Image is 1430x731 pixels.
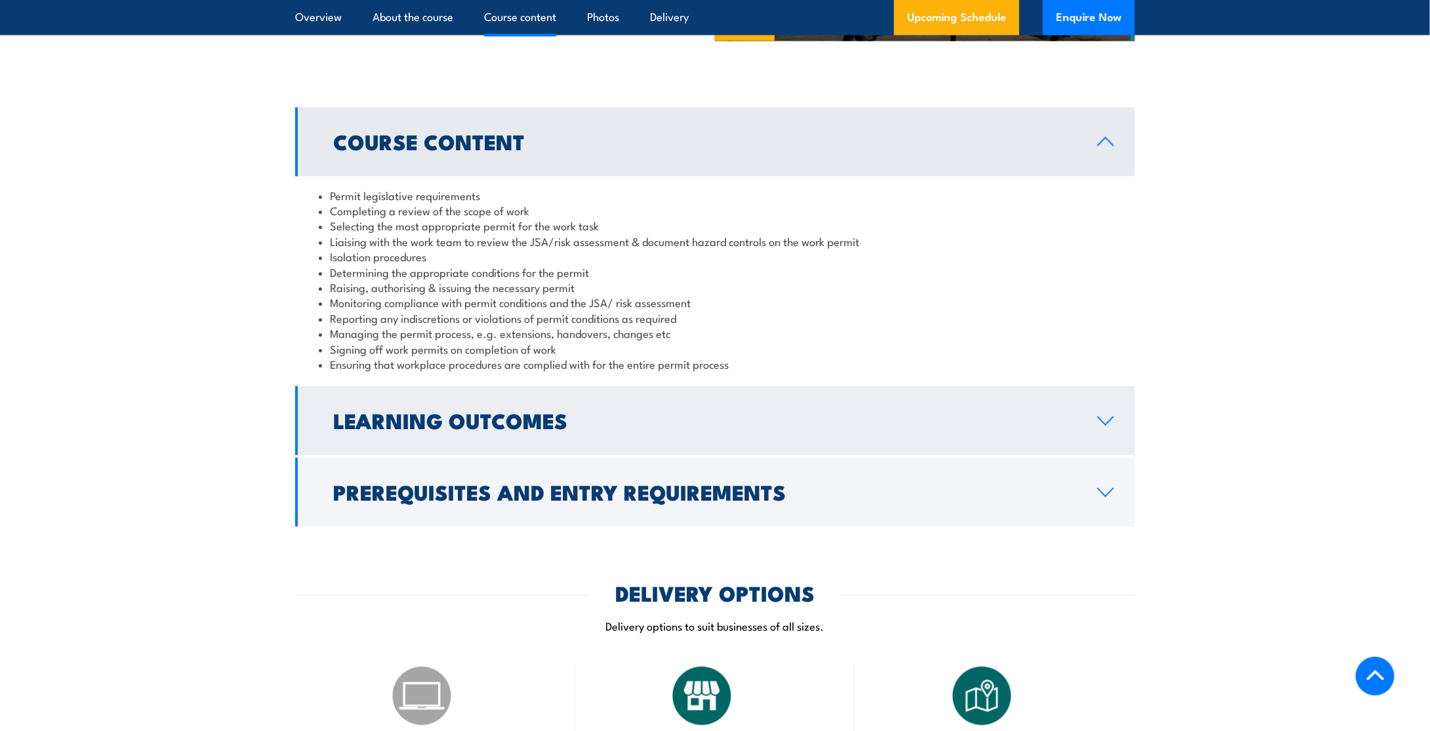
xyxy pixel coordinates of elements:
li: Liaising with the work team to review the JSA/risk assessment & document hazard controls on the w... [319,234,1111,249]
li: Completing a review of the scope of work [319,203,1111,219]
li: Reporting any indiscretions or violations of permit conditions as required [319,311,1111,326]
h2: DELIVERY OPTIONS [615,584,815,602]
li: Raising, authorising & issuing the necessary permit [319,280,1111,295]
li: Ensuring that workplace procedures are complied with for the entire permit process [319,357,1111,372]
a: Learning Outcomes [295,386,1135,455]
li: Selecting the most appropriate permit for the work task [319,219,1111,234]
li: Signing off work permits on completion of work [319,342,1111,357]
p: Delivery options to suit businesses of all sizes. [295,619,1135,634]
h2: Learning Outcomes [333,411,1076,430]
li: Isolation procedures [319,249,1111,264]
h2: Course Content [333,133,1076,151]
li: Determining the appropriate conditions for the permit [319,265,1111,280]
h2: Prerequisites and Entry Requirements [333,483,1076,501]
li: Monitoring compliance with permit conditions and the JSA/ risk assessment [319,295,1111,310]
li: Managing the permit process, e.g. extensions, handovers, changes etc [319,326,1111,341]
a: Prerequisites and Entry Requirements [295,458,1135,527]
a: Course Content [295,108,1135,177]
li: Permit legislative requirements [319,188,1111,203]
